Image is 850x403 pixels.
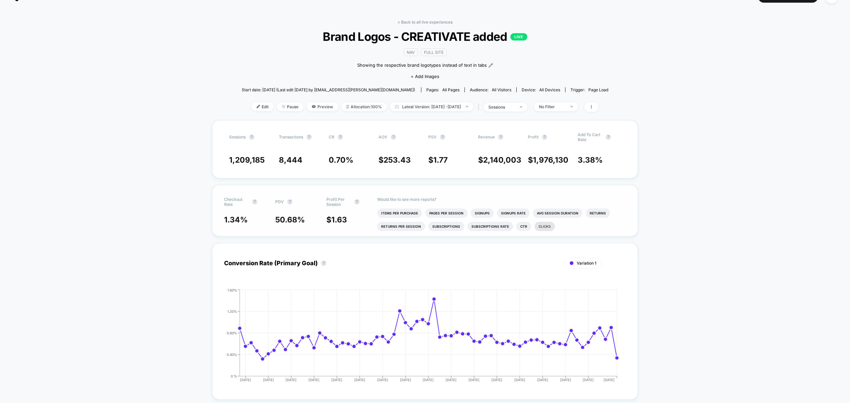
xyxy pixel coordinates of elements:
[287,199,293,204] button: ?
[263,378,274,382] tspan: [DATE]
[379,155,411,165] span: $
[377,378,388,382] tspan: [DATE]
[321,261,326,266] button: ?
[446,378,457,382] tspan: [DATE]
[516,87,565,92] span: Device:
[578,155,603,165] span: 3.38 %
[606,134,611,140] button: ?
[539,104,565,109] div: No Filter
[433,155,448,165] span: 1.77
[307,102,338,111] span: Preview
[329,134,334,139] span: CR
[440,134,445,140] button: ?
[341,102,387,111] span: Allocation: 100%
[346,105,349,109] img: rebalance
[252,199,257,204] button: ?
[428,134,437,139] span: PSV
[423,378,434,382] tspan: [DATE]
[279,155,302,165] span: 8,444
[411,74,439,79] span: + Add Images
[604,378,615,382] tspan: [DATE]
[535,222,555,231] li: Clicks
[467,222,513,231] li: Subscriptions Rate
[570,87,608,92] div: Trigger:
[537,378,548,382] tspan: [DATE]
[471,208,494,218] li: Signups
[227,288,237,292] tspan: 1.60%
[224,215,248,224] span: 1.34 %
[217,288,619,388] div: CONVERSION_RATE
[404,48,418,56] span: NAV
[377,222,425,231] li: Returns Per Session
[426,87,460,92] div: Pages:
[354,199,360,204] button: ?
[227,309,237,313] tspan: 1.20%
[331,378,342,382] tspan: [DATE]
[397,20,453,25] a: < Back to all live experiences
[520,106,522,108] img: end
[260,30,590,43] span: Brand Logos - CREATIVATE added
[577,261,596,266] span: Variation 1
[329,155,353,165] span: 0.70 %
[231,374,237,378] tspan: 0 %
[224,197,249,207] span: Checkout Rate
[227,352,237,356] tspan: 0.40%
[516,222,531,231] li: Ctr
[240,378,251,382] tspan: [DATE]
[275,215,305,224] span: 50.68 %
[570,106,573,107] img: end
[282,105,285,108] img: end
[306,134,312,140] button: ?
[478,155,521,165] span: $
[308,378,319,382] tspan: [DATE]
[586,208,610,218] li: Returns
[488,105,515,110] div: sessions
[491,378,502,382] tspan: [DATE]
[478,134,495,139] span: Revenue
[400,378,411,382] tspan: [DATE]
[497,208,530,218] li: Signups Rate
[257,105,260,108] img: edit
[492,87,511,92] span: All Visitors
[252,102,274,111] span: Edit
[510,33,527,40] p: LIVE
[377,208,422,218] li: Items Per Purchase
[286,378,297,382] tspan: [DATE]
[560,378,571,382] tspan: [DATE]
[277,102,303,111] span: Pause
[428,155,448,165] span: $
[468,378,479,382] tspan: [DATE]
[383,155,411,165] span: 253.43
[428,222,464,231] li: Subscriptions
[578,132,602,142] span: Add To Cart Rate
[395,105,399,108] img: calendar
[391,134,396,140] button: ?
[379,134,387,139] span: AOV
[229,155,265,165] span: 1,209,185
[357,62,487,69] span: Showing the respective brand logotypes instead of text in tabs
[421,48,447,56] span: Full site
[483,155,521,165] span: 2,140,003
[528,134,539,139] span: Profit
[476,102,483,112] span: |
[275,199,284,204] span: PDV
[229,134,246,139] span: Sessions
[242,87,415,92] span: Start date: [DATE] (Last edit [DATE] by [EMAIL_ADDRESS][PERSON_NAME][DOMAIN_NAME])
[539,87,560,92] span: all devices
[425,208,467,218] li: Pages Per Session
[331,215,347,224] span: 1.63
[377,197,626,202] p: Would like to see more reports?
[279,134,303,139] span: Transactions
[227,331,237,335] tspan: 0.80%
[588,87,608,92] span: Page Load
[442,87,460,92] span: all pages
[514,378,525,382] tspan: [DATE]
[249,134,254,140] button: ?
[470,87,511,92] div: Audience:
[528,155,568,165] span: $
[533,208,582,218] li: Avg Session Duration
[542,134,547,140] button: ?
[390,102,473,111] span: Latest Version: [DATE] - [DATE]
[498,134,503,140] button: ?
[466,106,468,107] img: end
